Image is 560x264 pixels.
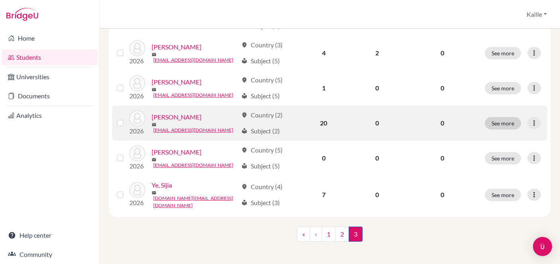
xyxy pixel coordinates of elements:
a: [PERSON_NAME] [152,112,201,122]
img: Urano, Yuna [129,75,145,91]
td: 20 [298,106,350,141]
p: 2026 [129,161,145,171]
p: 2026 [129,126,145,136]
td: 4 [298,35,350,70]
a: Analytics [2,108,98,123]
img: Xu, Jiayi [129,110,145,126]
span: location_on [241,184,248,190]
td: 0 [350,106,405,141]
a: [EMAIL_ADDRESS][DOMAIN_NAME] [153,92,233,99]
td: 2 [350,35,405,70]
span: mail [152,190,156,195]
td: 1 [298,70,350,106]
button: See more [485,152,521,164]
a: Community [2,246,98,262]
span: local_library [241,128,248,134]
span: local_library [241,199,248,206]
img: Yasuda, Ruiji [129,145,145,161]
div: Open Intercom Messenger [533,237,552,256]
a: 2 [335,227,349,242]
p: 0 [410,118,475,128]
span: mail [152,52,156,57]
a: Ye, Sijia [152,180,172,190]
div: Subject (3) [241,198,280,207]
p: 2026 [129,91,145,101]
a: 1 [322,227,336,242]
span: local_library [241,93,248,99]
img: Bridge-U [6,8,38,21]
td: 0 [350,176,405,214]
a: [PERSON_NAME] [152,77,201,87]
button: See more [485,82,521,94]
a: ‹ [310,227,322,242]
p: 2026 [129,56,145,66]
span: mail [152,122,156,127]
span: 3 [349,227,363,242]
span: local_library [241,23,248,29]
span: location_on [241,147,248,153]
img: Ye, Sijia [129,182,145,198]
button: See more [485,47,521,59]
a: Students [2,49,98,65]
a: [PERSON_NAME] [152,147,201,157]
div: Subject (5) [241,161,280,171]
span: local_library [241,163,248,169]
div: Country (5) [241,145,283,155]
td: 7 [298,176,350,214]
span: location_on [241,112,248,118]
a: [EMAIL_ADDRESS][DOMAIN_NAME] [153,162,233,169]
td: 0 [298,141,350,176]
span: location_on [241,77,248,83]
td: 0 [350,70,405,106]
span: location_on [241,42,248,48]
a: Help center [2,227,98,243]
a: Home [2,30,98,46]
a: [PERSON_NAME] [152,42,201,52]
div: Country (2) [241,110,283,120]
div: Country (4) [241,182,283,192]
nav: ... [297,227,363,248]
button: See more [485,117,521,129]
span: local_library [241,58,248,64]
span: mail [152,87,156,92]
div: Subject (5) [241,56,280,66]
a: [DOMAIN_NAME][EMAIL_ADDRESS][DOMAIN_NAME] [153,195,238,209]
p: 0 [410,83,475,93]
div: Country (3) [241,40,283,50]
a: [EMAIL_ADDRESS][DOMAIN_NAME] [153,127,233,134]
div: Subject (5) [241,91,280,101]
div: Country (5) [241,75,283,85]
button: See more [485,189,521,201]
p: 2026 [129,198,145,207]
button: Kaille [523,7,550,22]
a: [EMAIL_ADDRESS][DOMAIN_NAME] [153,57,233,64]
span: mail [152,157,156,162]
p: 0 [410,153,475,163]
div: Subject (2) [241,126,280,136]
a: Documents [2,88,98,104]
a: Universities [2,69,98,85]
p: 0 [410,190,475,199]
a: « [297,227,310,242]
p: 0 [410,48,475,58]
td: 0 [350,141,405,176]
img: Uchida, Takeshi [129,40,145,56]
